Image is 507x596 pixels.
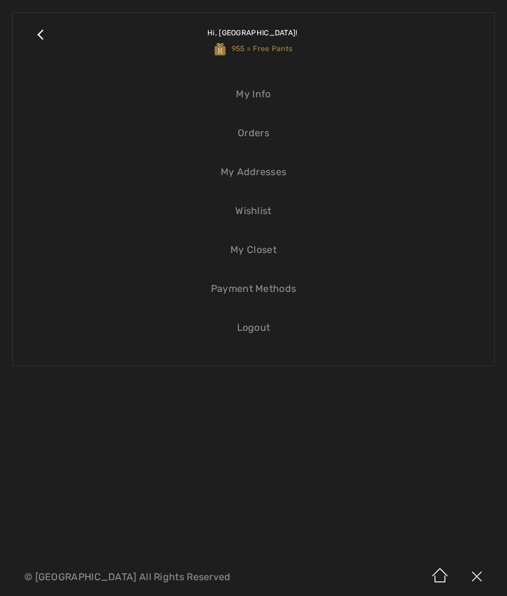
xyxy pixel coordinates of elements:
img: Home [422,558,458,596]
span: Hi, [GEOGRAPHIC_DATA]! [207,29,298,37]
a: My Closet [25,237,482,263]
a: Orders [25,120,482,147]
a: Payment Methods [25,275,482,302]
img: X [458,558,495,596]
p: © [GEOGRAPHIC_DATA] All Rights Reserved [24,573,299,581]
a: My Info [25,81,482,108]
a: Logout [25,314,482,341]
a: Wishlist [25,198,482,224]
a: My Addresses [25,159,482,185]
span: 955 = Free Pants [215,44,293,53]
